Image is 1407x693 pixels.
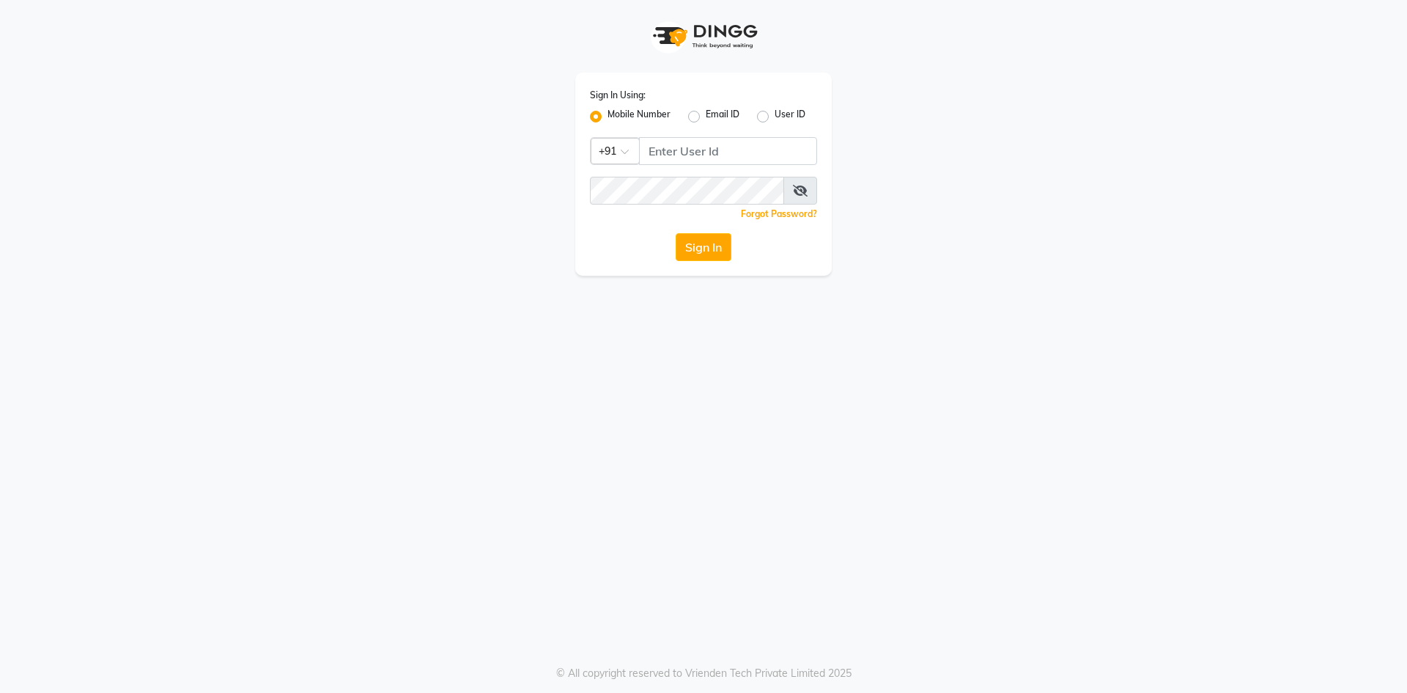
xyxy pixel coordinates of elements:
a: Forgot Password? [741,208,817,219]
label: User ID [775,108,805,125]
img: logo1.svg [645,15,762,58]
button: Sign In [676,233,731,261]
input: Username [639,137,817,165]
label: Sign In Using: [590,89,646,102]
label: Email ID [706,108,739,125]
input: Username [590,177,784,205]
label: Mobile Number [608,108,671,125]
